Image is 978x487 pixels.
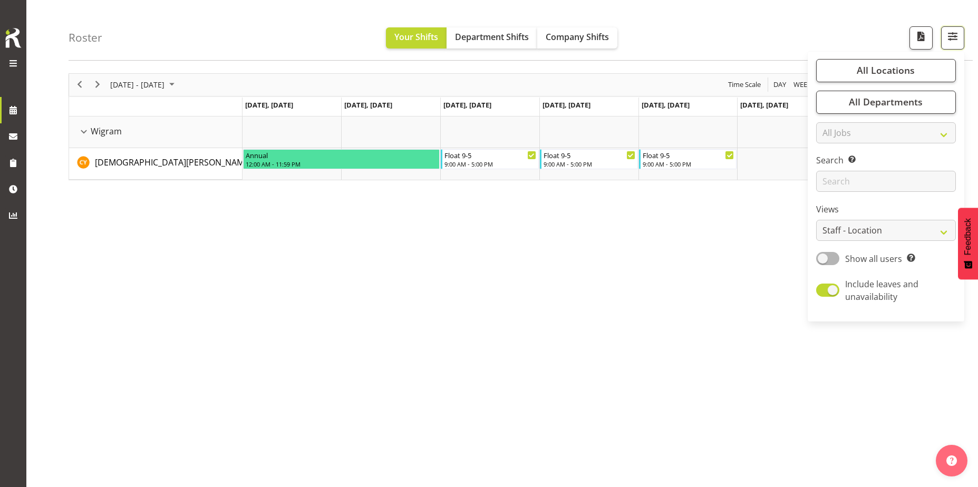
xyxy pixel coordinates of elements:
[441,149,539,169] div: Christianna Yu"s event - Float 9-5 Begin From Wednesday, October 1, 2025 at 9:00:00 AM GMT+13:00 ...
[109,78,166,91] span: [DATE] - [DATE]
[444,150,536,160] div: Float 9-5
[816,203,956,216] label: Views
[3,26,24,50] img: Rosterit icon logo
[857,64,915,77] span: All Locations
[792,78,812,91] span: Week
[643,160,734,168] div: 9:00 AM - 5:00 PM
[642,100,690,110] span: [DATE], [DATE]
[386,27,447,48] button: Your Shifts
[909,26,933,50] button: Download a PDF of the roster according to the set date range.
[243,149,440,169] div: Christianna Yu"s event - Annual Begin From Monday, September 29, 2025 at 12:00:00 AM GMT+13:00 En...
[772,78,787,91] span: Day
[543,100,590,110] span: [DATE], [DATE]
[73,78,87,91] button: Previous
[540,149,638,169] div: Christianna Yu"s event - Float 9-5 Begin From Thursday, October 2, 2025 at 9:00:00 AM GMT+13:00 E...
[727,78,762,91] span: Time Scale
[95,156,251,169] a: [DEMOGRAPHIC_DATA][PERSON_NAME]
[344,100,392,110] span: [DATE], [DATE]
[243,116,935,180] table: Timeline Week of October 2, 2025
[946,455,957,466] img: help-xxl-2.png
[455,31,529,43] span: Department Shifts
[109,78,179,91] button: October 2025
[444,160,536,168] div: 9:00 AM - 5:00 PM
[447,27,537,48] button: Department Shifts
[772,78,788,91] button: Timeline Day
[544,160,635,168] div: 9:00 AM - 5:00 PM
[958,208,978,279] button: Feedback - Show survey
[106,74,181,96] div: Sep 29 - Oct 05, 2025
[245,100,293,110] span: [DATE], [DATE]
[849,96,923,109] span: All Departments
[69,32,102,44] h4: Roster
[443,100,491,110] span: [DATE], [DATE]
[816,59,956,82] button: All Locations
[816,171,956,192] input: Search
[69,116,243,148] td: Wigram resource
[537,27,617,48] button: Company Shifts
[740,100,788,110] span: [DATE], [DATE]
[643,150,734,160] div: Float 9-5
[91,125,122,138] span: Wigram
[69,148,243,180] td: Christianna Yu resource
[845,253,902,265] span: Show all users
[95,157,251,168] span: [DEMOGRAPHIC_DATA][PERSON_NAME]
[69,73,936,180] div: Timeline Week of October 2, 2025
[546,31,609,43] span: Company Shifts
[246,160,438,168] div: 12:00 AM - 11:59 PM
[792,78,814,91] button: Timeline Week
[246,150,438,160] div: Annual
[941,26,964,50] button: Filter Shifts
[544,150,635,160] div: Float 9-5
[963,218,973,255] span: Feedback
[845,278,918,303] span: Include leaves and unavailability
[816,91,956,114] button: All Departments
[91,78,105,91] button: Next
[727,78,763,91] button: Time Scale
[816,154,956,167] label: Search
[639,149,737,169] div: Christianna Yu"s event - Float 9-5 Begin From Friday, October 3, 2025 at 9:00:00 AM GMT+13:00 End...
[394,31,438,43] span: Your Shifts
[89,74,106,96] div: next period
[71,74,89,96] div: previous period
